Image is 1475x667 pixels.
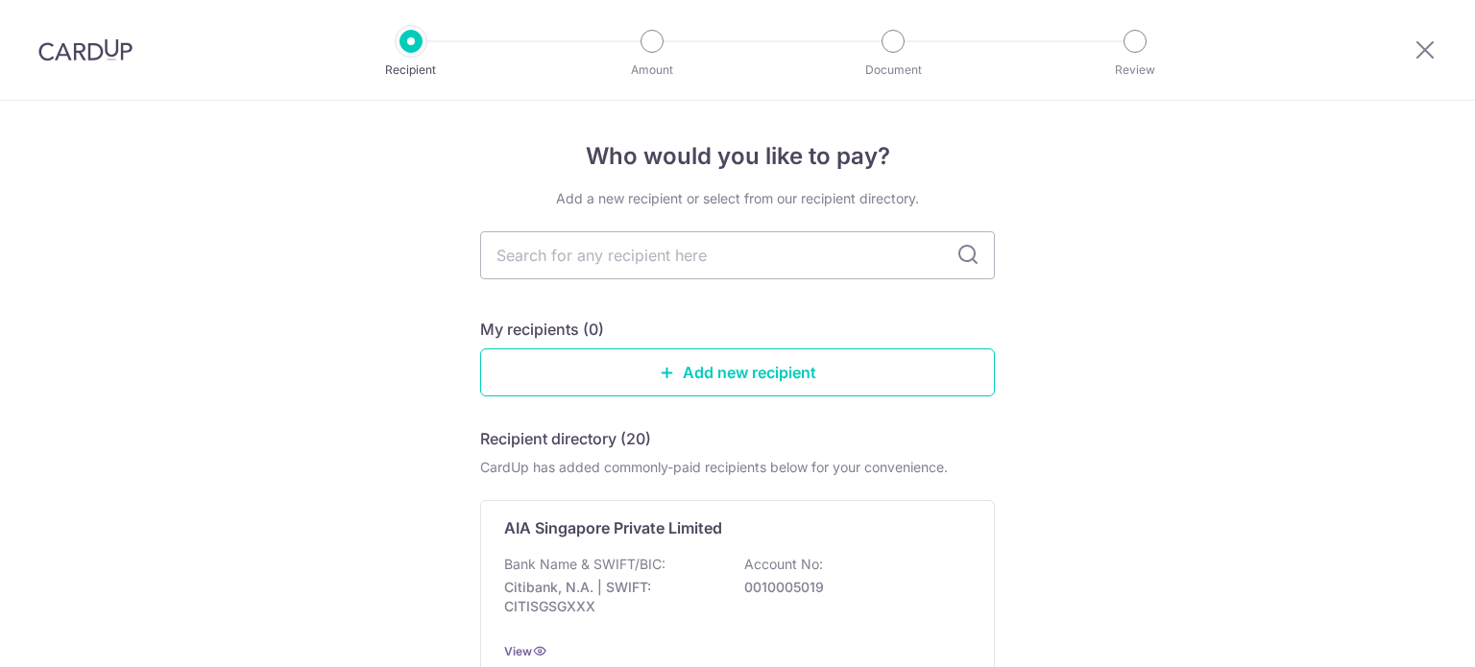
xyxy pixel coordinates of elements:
[581,60,723,80] p: Amount
[480,139,995,174] h4: Who would you like to pay?
[504,516,722,539] p: AIA Singapore Private Limited
[504,578,719,616] p: Citibank, N.A. | SWIFT: CITISGSGXXX
[480,427,651,450] h5: Recipient directory (20)
[480,318,604,341] h5: My recipients (0)
[504,644,532,658] a: View
[822,60,964,80] p: Document
[340,60,482,80] p: Recipient
[744,555,823,574] p: Account No:
[480,231,995,279] input: Search for any recipient here
[744,578,959,597] p: 0010005019
[480,458,995,477] div: CardUp has added commonly-paid recipients below for your convenience.
[38,38,133,61] img: CardUp
[480,348,995,396] a: Add new recipient
[1352,609,1456,657] iframe: Opens a widget where you can find more information
[1064,60,1206,80] p: Review
[504,555,665,574] p: Bank Name & SWIFT/BIC:
[480,189,995,208] div: Add a new recipient or select from our recipient directory.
